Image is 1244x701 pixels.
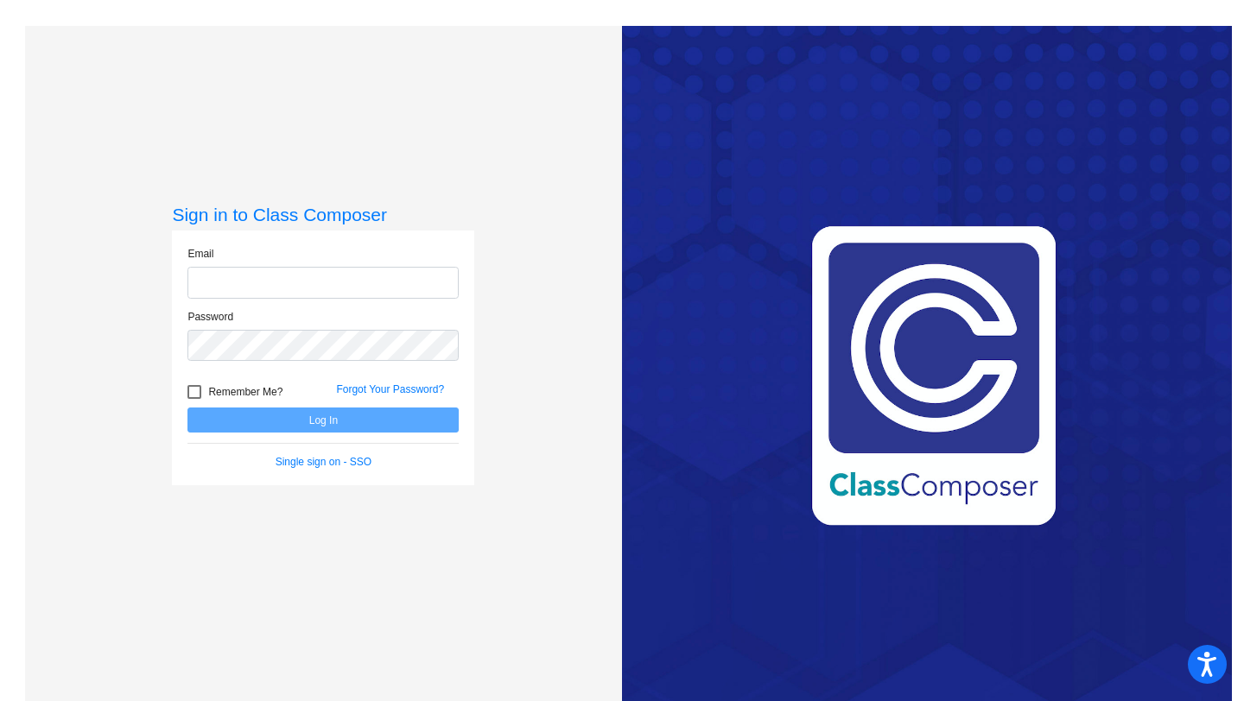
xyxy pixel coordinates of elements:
label: Password [187,309,233,325]
label: Email [187,246,213,262]
a: Forgot Your Password? [336,383,444,395]
h3: Sign in to Class Composer [172,204,474,225]
a: Single sign on - SSO [276,456,371,468]
button: Log In [187,407,459,433]
span: Remember Me? [208,382,282,402]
